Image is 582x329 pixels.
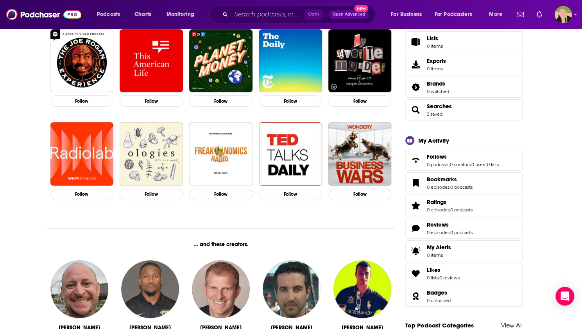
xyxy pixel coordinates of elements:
[259,29,322,93] img: The Daily
[391,9,422,20] span: For Business
[427,244,451,251] span: My Alerts
[408,36,424,47] span: Lists
[263,260,321,318] img: Alex Pavlovic
[134,9,151,20] span: Charts
[408,59,424,70] span: Exports
[189,122,252,186] img: Freakonomics Radio
[427,266,441,274] span: Likes
[408,104,424,115] a: Searches
[333,260,391,318] img: Brandon Zemp
[427,266,460,274] a: Likes
[439,275,460,281] a: 0 reviews
[427,176,473,183] a: Bookmarks
[427,35,443,42] span: Lists
[120,122,183,186] a: Ologies with Alie Ward
[427,221,449,228] span: Reviews
[427,184,449,190] a: 0 episodes
[427,43,443,49] span: 0 items
[427,89,449,94] a: 0 watched
[430,8,484,21] button: open menu
[120,189,183,200] button: Follow
[405,195,523,216] span: Ratings
[427,289,451,296] a: Badges
[328,189,392,200] button: Follow
[408,200,424,211] a: Ratings
[189,29,252,93] img: Planet Money
[427,66,446,72] span: 0 items
[555,6,572,23] img: User Profile
[533,8,545,21] a: Show notifications dropdown
[217,5,383,23] div: Search podcasts, credits, & more...
[405,240,523,261] a: My Alerts
[427,230,449,235] a: 0 episodes
[121,260,179,318] img: Sam Webb
[189,189,252,200] button: Follow
[408,268,424,279] a: Likes
[487,162,499,167] a: 0 lists
[129,8,156,21] a: Charts
[427,298,451,303] a: 0 unlocked
[408,245,424,256] span: My Alerts
[161,8,204,21] button: open menu
[405,286,523,307] span: Badges
[354,5,368,12] span: New
[405,218,523,239] span: Reviews
[427,207,449,213] a: 0 episodes
[427,289,447,296] span: Badges
[405,172,523,193] span: Bookmarks
[189,95,252,107] button: Follow
[333,13,365,16] span: Open Advanced
[192,260,250,318] img: Matt Abrahams
[427,103,452,110] span: Searches
[427,80,449,87] a: Brands
[450,207,473,213] a: 0 podcasts
[328,95,392,107] button: Follow
[427,57,446,64] span: Exports
[418,137,449,144] div: My Activity
[405,54,523,75] a: Exports
[427,198,446,206] span: Ratings
[50,29,114,93] img: The Joe Rogan Experience
[50,95,114,107] button: Follow
[408,177,424,188] a: Bookmarks
[97,9,120,20] span: Podcasts
[427,153,447,160] span: Follows
[259,95,322,107] button: Follow
[555,6,572,23] button: Show profile menu
[427,111,442,117] a: 3 saved
[329,10,369,19] button: Open AdvancedNew
[405,322,474,329] a: Top Podcast Categories
[50,122,114,186] img: Radiolab
[427,162,449,167] a: 0 podcasts
[328,29,392,93] img: My Favorite Murder with Karen Kilgariff and Georgia Hardstark
[259,189,322,200] button: Follow
[427,153,499,160] a: Follows
[555,6,572,23] span: Logged in as KatMcMahonn
[408,223,424,234] a: Reviews
[259,122,322,186] img: TED Talks Daily
[408,82,424,93] a: Brands
[328,122,392,186] a: Business Wars
[435,9,472,20] span: For Podcasters
[408,155,424,166] a: Follows
[385,8,432,21] button: open menu
[514,8,527,21] a: Show notifications dropdown
[555,287,574,306] div: Open Intercom Messenger
[405,77,523,98] span: Brands
[449,162,450,167] span: ,
[427,80,445,87] span: Brands
[484,8,512,21] button: open menu
[405,263,523,284] span: Likes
